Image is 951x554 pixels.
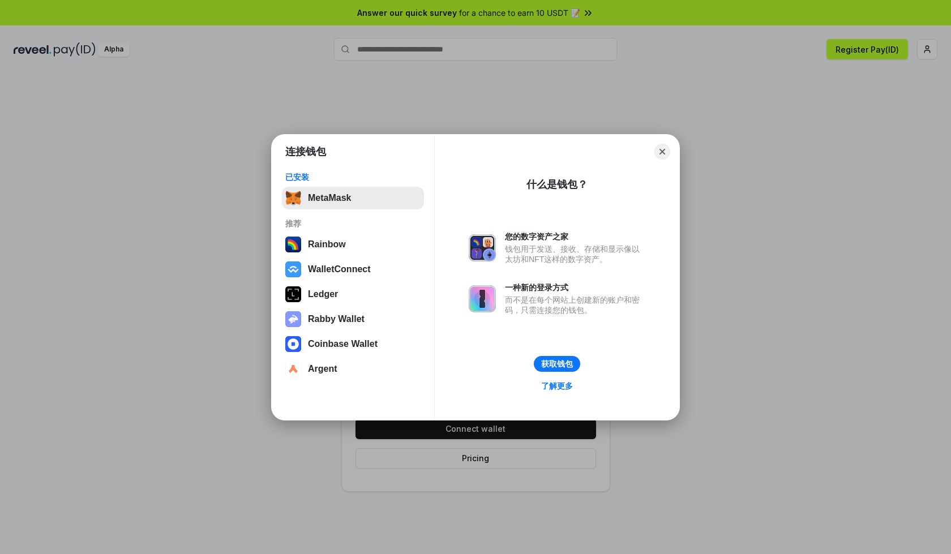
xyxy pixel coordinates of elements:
[285,311,301,327] img: svg+xml,%3Csvg%20xmlns%3D%22http%3A%2F%2Fwww.w3.org%2F2000%2Fsvg%22%20fill%3D%22none%22%20viewBox...
[285,190,301,206] img: svg+xml,%3Csvg%20fill%3D%22none%22%20height%3D%2233%22%20viewBox%3D%220%200%2035%2033%22%20width%...
[469,285,496,312] img: svg+xml,%3Csvg%20xmlns%3D%22http%3A%2F%2Fwww.w3.org%2F2000%2Fsvg%22%20fill%3D%22none%22%20viewBox...
[308,289,338,299] div: Ledger
[282,187,424,209] button: MetaMask
[469,234,496,261] img: svg+xml,%3Csvg%20xmlns%3D%22http%3A%2F%2Fwww.w3.org%2F2000%2Fsvg%22%20fill%3D%22none%22%20viewBox...
[534,379,580,393] a: 了解更多
[282,358,424,380] button: Argent
[282,233,424,256] button: Rainbow
[285,237,301,252] img: svg+xml,%3Csvg%20width%3D%22120%22%20height%3D%22120%22%20viewBox%3D%220%200%20120%20120%22%20fil...
[505,295,645,315] div: 而不是在每个网站上创建新的账户和密码，只需连接您的钱包。
[282,308,424,330] button: Rabby Wallet
[285,336,301,352] img: svg+xml,%3Csvg%20width%3D%2228%22%20height%3D%2228%22%20viewBox%3D%220%200%2028%2028%22%20fill%3D...
[282,333,424,355] button: Coinbase Wallet
[505,244,645,264] div: 钱包用于发送、接收、存储和显示像以太坊和NFT这样的数字资产。
[654,144,670,160] button: Close
[541,359,573,369] div: 获取钱包
[534,356,580,372] button: 获取钱包
[285,361,301,377] img: svg+xml,%3Csvg%20width%3D%2228%22%20height%3D%2228%22%20viewBox%3D%220%200%2028%2028%22%20fill%3D...
[282,283,424,306] button: Ledger
[526,178,588,191] div: 什么是钱包？
[541,381,573,391] div: 了解更多
[285,145,326,158] h1: 连接钱包
[505,231,645,242] div: 您的数字资产之家
[308,264,371,274] div: WalletConnect
[308,239,346,250] div: Rainbow
[285,218,421,229] div: 推荐
[285,286,301,302] img: svg+xml,%3Csvg%20xmlns%3D%22http%3A%2F%2Fwww.w3.org%2F2000%2Fsvg%22%20width%3D%2228%22%20height%3...
[308,364,337,374] div: Argent
[285,261,301,277] img: svg+xml,%3Csvg%20width%3D%2228%22%20height%3D%2228%22%20viewBox%3D%220%200%2028%2028%22%20fill%3D...
[285,172,421,182] div: 已安装
[308,193,351,203] div: MetaMask
[282,258,424,281] button: WalletConnect
[308,339,378,349] div: Coinbase Wallet
[505,282,645,293] div: 一种新的登录方式
[308,314,365,324] div: Rabby Wallet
